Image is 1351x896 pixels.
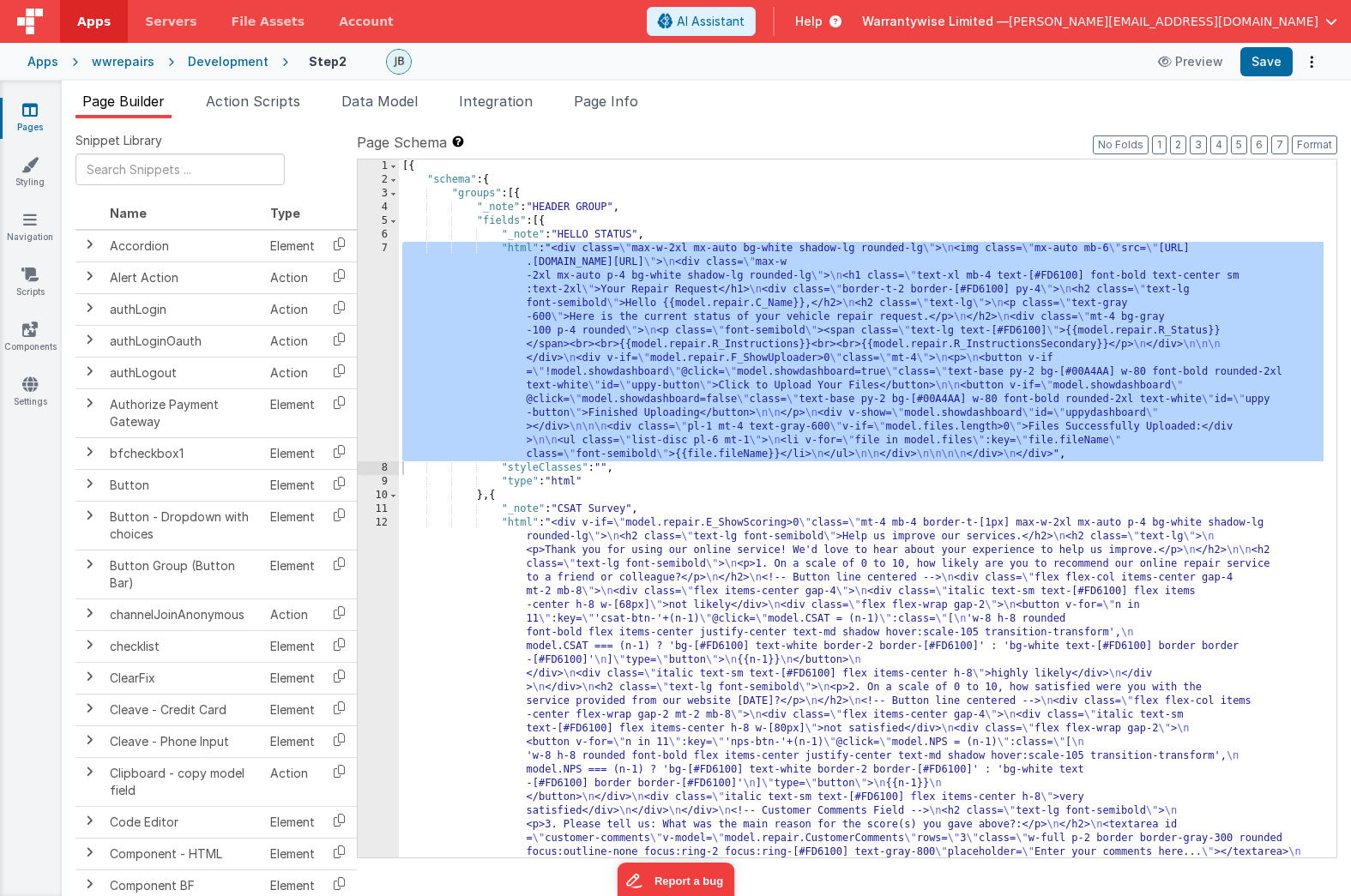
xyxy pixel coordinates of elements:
[263,838,322,869] td: Element
[358,489,399,502] div: 10
[358,201,399,214] div: 4
[647,7,756,36] button: AI Assistant
[341,93,418,110] span: Data Model
[103,598,263,630] td: channelJoinAnonymous
[1009,13,1318,30] span: [PERSON_NAME][EMAIL_ADDRESS][DOMAIN_NAME]
[270,206,300,220] span: Type
[263,662,322,694] td: Element
[1093,135,1149,154] button: No Folds
[1231,135,1247,154] button: 5
[103,388,263,437] td: Authorize Payment Gateway
[103,725,263,757] td: Cleave - Phone Input
[357,132,447,153] span: Page Schema
[358,214,399,228] div: 5
[358,228,399,242] div: 6
[263,694,322,725] td: Element
[263,757,322,806] td: Action
[145,13,196,30] span: Servers
[103,662,263,694] td: ClearFix
[358,173,399,187] div: 2
[358,461,399,475] div: 8
[263,501,322,550] td: Element
[358,502,399,516] div: 11
[1152,135,1167,154] button: 1
[1148,48,1233,75] button: Preview
[862,13,1009,30] span: Warrantywise Limited —
[103,357,263,388] td: authLogout
[103,230,263,262] td: Accordion
[1210,135,1227,154] button: 4
[103,262,263,293] td: Alert Action
[263,357,322,388] td: Action
[103,694,263,725] td: Cleave - Credit Card
[103,293,263,325] td: authLogin
[263,598,322,630] td: Action
[1170,135,1186,154] button: 2
[459,93,533,110] span: Integration
[103,630,263,662] td: checklist
[309,55,347,68] h4: Step2
[358,159,399,173] div: 1
[263,469,322,501] td: Element
[103,501,263,550] td: Button - Dropdown with choices
[263,550,322,598] td: Element
[103,469,263,501] td: Button
[188,53,268,70] div: Development
[110,206,147,220] span: Name
[263,325,322,357] td: Action
[1292,135,1337,154] button: Format
[795,13,823,30] span: Help
[862,13,1337,30] button: Warrantywise Limited — [PERSON_NAME][EMAIL_ADDRESS][DOMAIN_NAME]
[75,153,285,185] input: Search Snippets ...
[263,725,322,757] td: Element
[1190,135,1207,154] button: 3
[263,630,322,662] td: Element
[677,13,745,30] span: AI Assistant
[103,437,263,469] td: bfcheckbox1
[263,293,322,325] td: Action
[1300,50,1324,74] button: Options
[103,806,263,838] td: Code Editor
[263,388,322,437] td: Element
[103,838,263,869] td: Component - HTML
[82,93,165,110] span: Page Builder
[92,53,154,70] div: wwrepairs
[358,187,399,201] div: 3
[358,242,399,461] div: 7
[75,132,162,149] span: Snippet Library
[574,93,638,110] span: Page Info
[103,325,263,357] td: authLoginOauth
[263,806,322,838] td: Element
[206,93,300,110] span: Action Scripts
[387,50,411,74] img: 126ded6fdb041a155bf9d42456259ab5
[1271,135,1288,154] button: 7
[103,550,263,598] td: Button Group (Button Bar)
[1240,47,1293,76] button: Save
[263,262,322,293] td: Action
[263,437,322,469] td: Element
[1251,135,1268,154] button: 6
[77,13,111,30] span: Apps
[263,230,322,262] td: Element
[232,13,305,30] span: File Assets
[358,475,399,489] div: 9
[103,757,263,806] td: Clipboard - copy model field
[27,53,58,70] div: Apps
